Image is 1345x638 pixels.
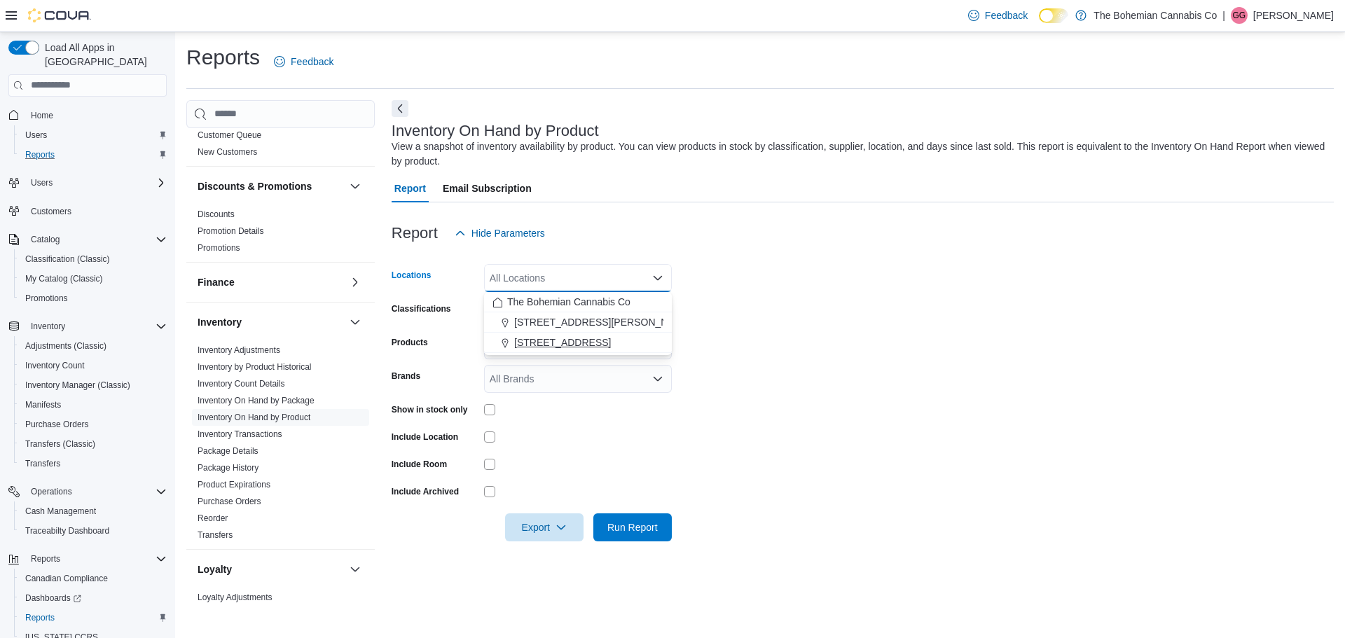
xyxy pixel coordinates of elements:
[1094,7,1217,24] p: The Bohemian Cannabis Co
[25,203,77,220] a: Customers
[507,295,630,309] span: The Bohemian Cannabis Co
[20,251,167,268] span: Classification (Classic)
[20,570,167,587] span: Canadian Compliance
[198,226,264,237] span: Promotion Details
[347,274,364,291] button: Finance
[3,549,172,569] button: Reports
[198,147,257,157] a: New Customers
[198,513,228,524] span: Reorder
[514,315,773,329] span: [STREET_ADDRESS][PERSON_NAME][PERSON_NAME]
[20,455,66,472] a: Transfers
[25,573,108,584] span: Canadian Compliance
[392,404,468,415] label: Show in stock only
[3,201,172,221] button: Customers
[25,231,167,248] span: Catalog
[31,486,72,497] span: Operations
[14,356,172,375] button: Inventory Count
[39,41,167,69] span: Load All Apps in [GEOGRAPHIC_DATA]
[25,273,103,284] span: My Catalog (Classic)
[20,270,167,287] span: My Catalog (Classic)
[198,379,285,389] a: Inventory Count Details
[198,462,258,473] span: Package History
[20,503,167,520] span: Cash Management
[513,513,575,541] span: Export
[198,446,258,456] a: Package Details
[25,174,167,191] span: Users
[392,459,447,470] label: Include Room
[3,173,172,193] button: Users
[20,290,167,307] span: Promotions
[25,525,109,536] span: Traceabilty Dashboard
[198,412,310,422] a: Inventory On Hand by Product
[3,230,172,249] button: Catalog
[25,380,130,391] span: Inventory Manager (Classic)
[593,513,672,541] button: Run Report
[443,174,532,202] span: Email Subscription
[1253,7,1334,24] p: [PERSON_NAME]
[20,590,87,606] a: Dashboards
[392,225,438,242] h3: Report
[449,219,551,247] button: Hide Parameters
[25,419,89,430] span: Purchase Orders
[198,480,270,490] a: Product Expirations
[198,130,261,140] a: Customer Queue
[28,8,91,22] img: Cova
[14,249,172,269] button: Classification (Classic)
[198,378,285,389] span: Inventory Count Details
[198,592,273,603] span: Loyalty Adjustments
[31,321,65,332] span: Inventory
[198,275,344,289] button: Finance
[198,529,233,541] span: Transfers
[3,105,172,125] button: Home
[20,146,167,163] span: Reports
[31,110,53,121] span: Home
[20,357,167,374] span: Inventory Count
[25,231,65,248] button: Catalog
[198,275,235,289] h3: Finance
[25,340,106,352] span: Adjustments (Classic)
[392,431,458,443] label: Include Location
[198,513,228,523] a: Reorder
[186,206,375,262] div: Discounts & Promotions
[198,429,282,439] a: Inventory Transactions
[25,174,58,191] button: Users
[484,292,672,312] button: The Bohemian Cannabis Co
[25,612,55,623] span: Reports
[392,123,599,139] h3: Inventory On Hand by Product
[3,317,172,336] button: Inventory
[198,226,264,236] a: Promotion Details
[14,434,172,454] button: Transfers (Classic)
[514,335,611,349] span: [STREET_ADDRESS]
[31,177,53,188] span: Users
[198,412,310,423] span: Inventory On Hand by Product
[198,179,344,193] button: Discounts & Promotions
[1039,8,1068,23] input: Dark Mode
[471,226,545,240] span: Hide Parameters
[20,609,60,626] a: Reports
[198,496,261,507] span: Purchase Orders
[14,375,172,395] button: Inventory Manager (Classic)
[25,360,85,371] span: Inventory Count
[198,345,280,355] a: Inventory Adjustments
[1039,23,1040,24] span: Dark Mode
[1233,7,1246,24] span: GG
[198,146,257,158] span: New Customers
[25,483,78,500] button: Operations
[20,570,113,587] a: Canadian Compliance
[25,438,95,450] span: Transfers (Classic)
[198,179,312,193] h3: Discounts & Promotions
[20,455,167,472] span: Transfers
[3,482,172,501] button: Operations
[20,146,60,163] a: Reports
[25,550,66,567] button: Reports
[14,336,172,356] button: Adjustments (Classic)
[347,561,364,578] button: Loyalty
[20,436,101,452] a: Transfers (Classic)
[20,377,136,394] a: Inventory Manager (Classic)
[25,106,167,124] span: Home
[25,149,55,160] span: Reports
[14,395,172,415] button: Manifests
[652,272,663,284] button: Close list of options
[20,416,167,433] span: Purchase Orders
[14,125,172,145] button: Users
